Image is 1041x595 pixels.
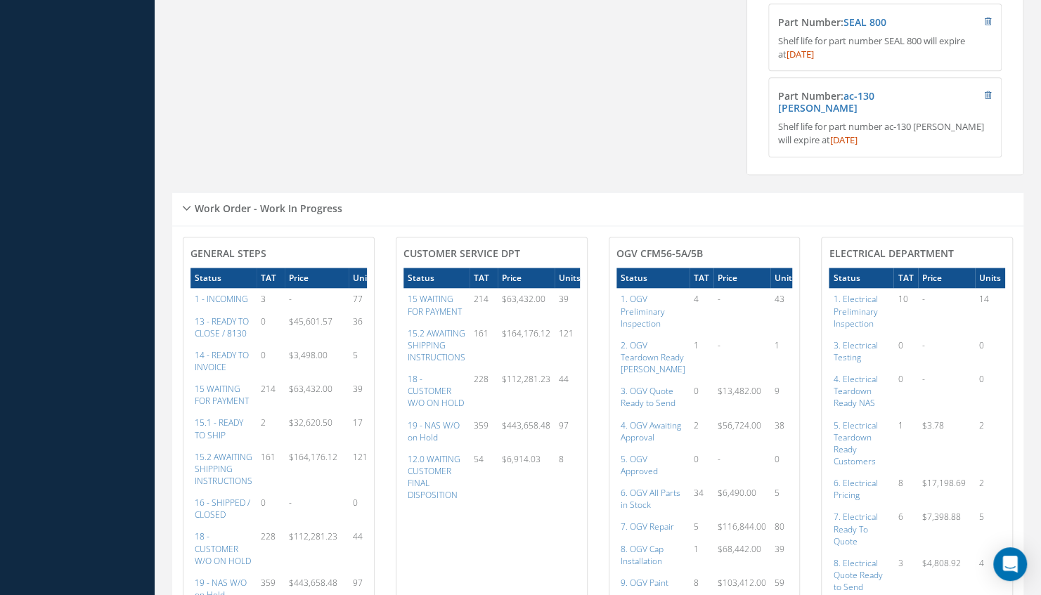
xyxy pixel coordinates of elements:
a: 15 WAITING FOR PAYMENT [195,383,249,407]
th: TAT [893,268,918,288]
td: 54 [470,448,498,506]
td: 2 [690,414,713,448]
th: TAT [257,268,285,288]
span: $32,620.50 [289,417,332,429]
th: Units [770,268,801,288]
td: 10 [893,288,918,334]
span: $3,498.00 [289,349,328,361]
a: 4. OGV Awaiting Approval [621,419,681,443]
span: $6,914.03 [502,453,541,465]
td: 39 [770,538,801,572]
td: 59 [770,572,801,594]
a: 7. Electrical Ready To Quote [833,511,877,547]
span: : [841,15,886,29]
span: $45,601.57 [289,315,332,327]
td: 0 [257,344,285,378]
td: 9 [770,380,801,414]
a: 5. Electrical Teardown Ready Customers [833,419,877,467]
td: 2 [975,414,1005,473]
span: $17,198.69 [922,477,966,489]
p: Shelf life for part number ac-130 [PERSON_NAME] will expire at [778,120,992,148]
td: 0 [690,380,713,414]
td: 1 [770,334,801,380]
td: 161 [470,322,498,368]
td: 43 [770,288,801,334]
th: Price [285,268,349,288]
span: $56,724.00 [718,419,761,431]
a: 2. OGV Teardown Ready [PERSON_NAME] [621,339,685,375]
span: - [922,373,925,385]
a: 15.2 AWAITING SHIPPING INSTRUCTIONS [195,451,252,487]
td: 0 [690,448,713,482]
td: 359 [470,414,498,448]
a: 14 - READY TO INVOICE [195,349,249,373]
a: 1. OGV Preliminary Inspection [621,293,665,329]
th: Status [829,268,893,288]
span: $68,442.00 [718,543,761,555]
td: 0 [975,334,1005,368]
td: 4 [690,288,713,334]
th: Status [190,268,257,288]
td: 0 [893,368,918,414]
td: 39 [555,288,585,322]
td: 44 [349,525,379,571]
span: $164,176.12 [289,451,337,463]
a: 6. OGV All Parts in Stock [621,487,680,511]
td: 2 [257,412,285,445]
span: $443,658.48 [289,577,337,589]
p: Shelf life for part number SEAL 800 will expire at [778,34,992,62]
a: 7. OGV Repair [621,521,674,532]
td: 80 [770,516,801,537]
th: Status [616,268,690,288]
td: 38 [770,414,801,448]
td: 77 [349,288,379,310]
span: $112,281.23 [502,373,550,385]
span: $7,398.88 [922,511,961,523]
td: 5 [690,516,713,537]
td: 14 [975,288,1005,334]
span: [DATE] [787,48,814,60]
td: 8 [555,448,585,506]
span: $63,432.00 [502,293,545,305]
a: SEAL 800 [843,15,886,29]
th: Units [349,268,379,288]
td: 214 [257,378,285,412]
td: 8 [690,572,713,594]
h4: CUSTOMER SERVICE DPT [403,248,580,260]
a: 15.2 AWAITING SHIPPING INSTRUCTIONS [408,327,465,363]
span: - [922,339,925,351]
span: $3.78 [922,419,944,431]
a: 13 - READY TO CLOSE / 8130 [195,315,249,339]
span: $103,412.00 [718,577,766,589]
span: $116,844.00 [718,521,766,532]
td: 0 [257,310,285,344]
a: 5. OGV Approved [621,453,658,477]
td: 228 [257,525,285,571]
td: 2 [975,472,1005,506]
td: 5 [770,482,801,516]
a: 9. OGV Paint [621,577,668,589]
a: 18 - CUSTOMER W/O ON HOLD [408,373,464,409]
span: $63,432.00 [289,383,332,395]
th: Status [403,268,470,288]
td: 1 [690,538,713,572]
h4: General Steps [190,248,367,260]
th: Units [975,268,1005,288]
th: TAT [470,268,498,288]
th: TAT [690,268,713,288]
h5: Work Order - Work In Progress [190,198,342,215]
span: $112,281.23 [289,530,337,542]
span: $164,176.12 [502,327,550,339]
td: 228 [470,368,498,414]
span: - [289,497,292,509]
span: - [718,293,720,305]
div: Open Intercom Messenger [993,547,1027,581]
td: 36 [349,310,379,344]
a: 16 - SHIPPED / CLOSED [195,497,250,521]
h4: Electrical Department [829,248,1005,260]
td: 97 [555,414,585,448]
h4: Part Number [778,91,933,115]
td: 121 [555,322,585,368]
span: $443,658.48 [502,419,550,431]
td: 8 [893,472,918,506]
